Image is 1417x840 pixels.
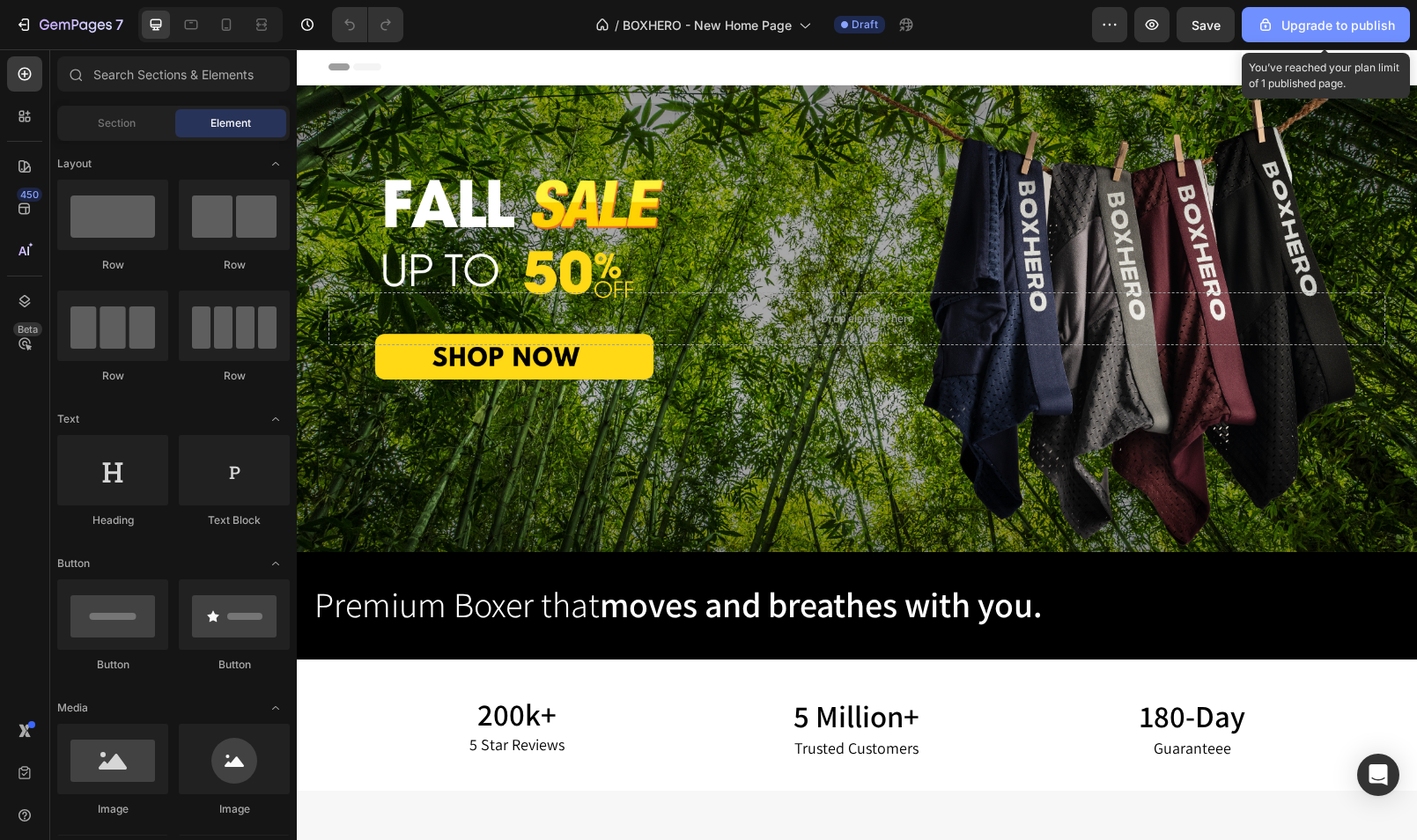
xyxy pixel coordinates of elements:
span: Section [98,115,136,131]
span: Media [57,700,88,716]
span: / [615,16,619,34]
span: Element [210,115,251,131]
span: Toggle open [262,405,290,433]
div: Row [57,368,168,384]
div: Row [57,257,168,273]
span: Toggle open [262,694,290,722]
div: Row [179,257,290,273]
span: Draft [852,17,878,33]
span: Button [57,556,90,571]
button: 7 [7,7,131,42]
div: Open Intercom Messenger [1357,754,1399,796]
p: Trusted Customers [497,691,623,707]
div: Undo/Redo [332,7,403,42]
input: Search Sections & Elements [57,56,290,92]
h2: Premium Boxer that [18,503,1103,610]
strong: moves and breathes with you. [303,532,746,578]
p: 7 [115,14,123,35]
div: Heading [57,512,168,528]
span: Toggle open [262,549,290,578]
div: Image [57,801,168,817]
div: Drop element here [524,262,617,276]
div: Button [179,657,290,673]
span: Save [1192,18,1221,33]
iframe: Design area [297,49,1417,840]
div: 450 [17,188,42,202]
p: 180-Day [843,650,948,684]
div: Image [179,801,290,817]
div: Row [179,368,290,384]
div: Upgrade to publish [1257,16,1395,34]
div: Beta [13,322,42,336]
button: Save [1177,7,1235,42]
button: Upgrade to publish [1242,7,1410,42]
div: Button [57,657,168,673]
span: Toggle open [262,150,290,178]
p: Guaranteee [843,691,948,707]
p: 5 Star Reviews [173,688,268,704]
div: Text Block [179,512,290,528]
span: Text [57,411,79,427]
span: BOXHERO - New Home Page [623,16,792,34]
span: Layout [57,156,92,172]
p: 200k+ [173,650,268,681]
p: 5 Million+ [497,650,623,684]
